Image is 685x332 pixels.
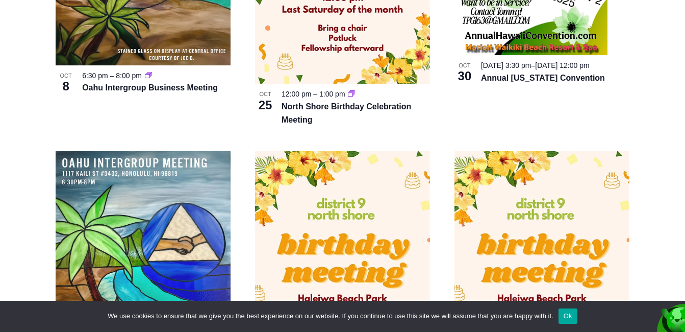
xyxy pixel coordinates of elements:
span: [DATE] 3:30 pm [481,61,531,69]
span: We use cookies to ensure that we give you the best experience on our website. If you continue to ... [108,311,553,321]
a: North Shore Birthday Celebration Meeting [282,102,411,124]
time: 12:00 pm [282,90,311,98]
div: – [481,60,629,72]
time: 6:30 pm [82,72,108,80]
span: Oct [454,61,475,70]
span: Oct [255,90,275,99]
time: 8:00 pm [116,72,142,80]
span: Oct [56,72,76,80]
a: Oahu Intergroup Business Meeting [82,83,218,92]
a: Event series: North Shore Birthday Celebration Meeting [348,90,355,98]
span: – [110,72,114,80]
time: 1:00 pm [319,90,345,98]
span: 30 [454,67,475,85]
button: Ok [559,309,577,324]
span: 8 [56,78,76,95]
span: 25 [255,97,275,114]
span: – [313,90,317,98]
a: Event series: Oahu Intergroup Business Meeting [145,72,152,80]
a: Annual [US_STATE] Convention [481,74,605,82]
span: [DATE] 12:00 pm [535,61,589,69]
